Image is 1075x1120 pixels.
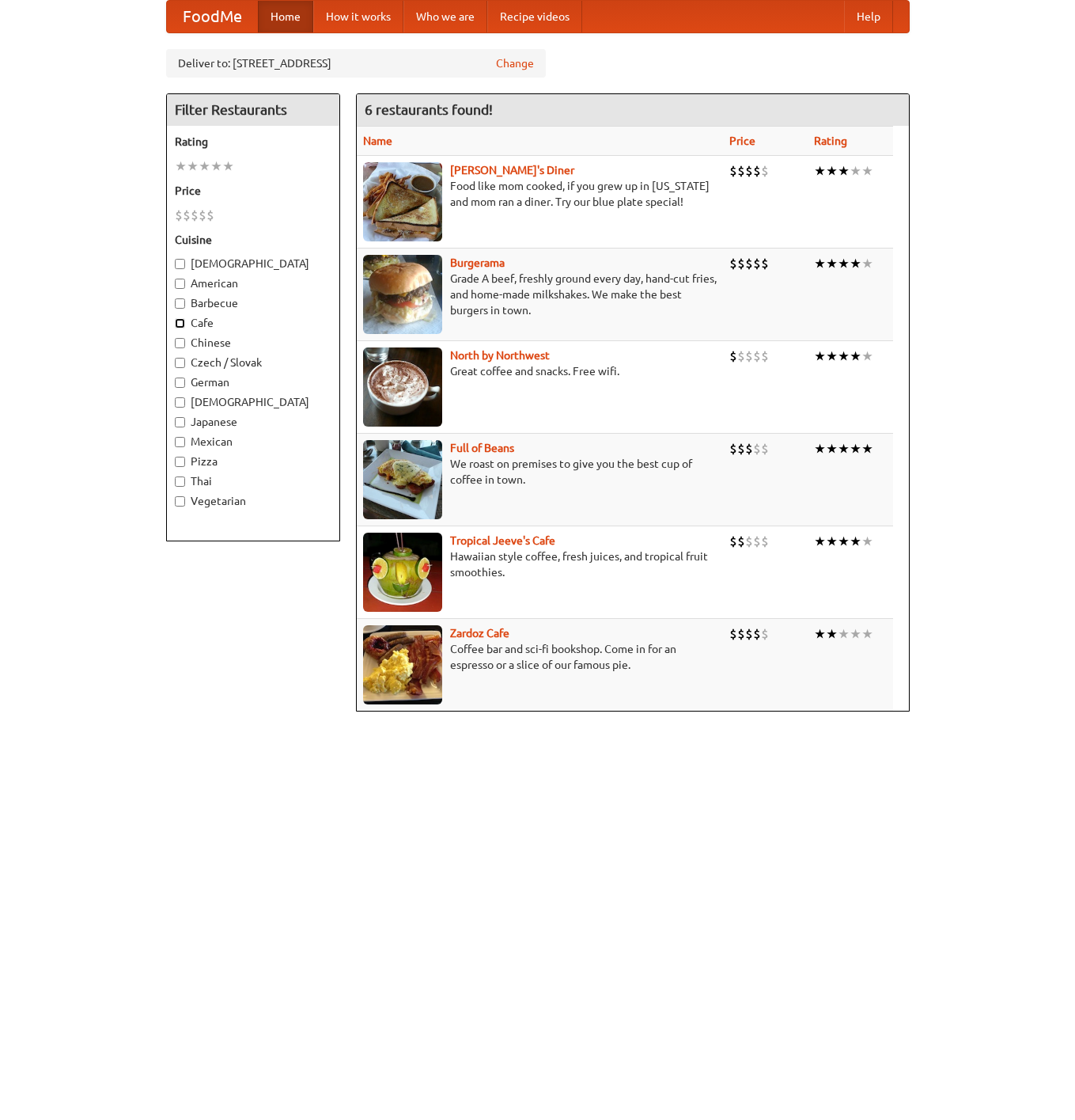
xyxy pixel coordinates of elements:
[363,440,442,519] img: beans.jpg
[199,158,210,175] li: ★
[761,625,769,643] li: $
[175,318,185,328] input: Cafe
[175,496,185,507] input: Vegetarian
[175,434,331,450] label: Mexican
[363,363,717,379] p: Great coffee and snacks. Free wifi.
[187,158,199,175] li: ★
[814,625,826,643] li: ★
[753,625,761,643] li: $
[838,533,850,550] li: ★
[175,378,185,388] input: German
[861,347,873,365] li: ★
[175,158,187,175] li: ★
[191,207,199,224] li: $
[826,255,838,272] li: ★
[175,279,185,289] input: American
[737,625,745,643] li: $
[850,440,861,457] li: ★
[363,162,442,241] img: sallys.jpg
[450,256,505,269] a: Burgerama
[175,397,185,408] input: [DEMOGRAPHIC_DATA]
[745,162,753,180] li: $
[761,533,769,550] li: $
[850,347,861,365] li: ★
[175,275,331,291] label: American
[826,347,838,365] li: ★
[175,315,331,331] label: Cafe
[175,338,185,348] input: Chinese
[826,162,838,180] li: ★
[363,456,717,488] p: We roast on premises to give you the best cup of coffee in town.
[167,1,258,32] a: FoodMe
[850,625,861,643] li: ★
[175,493,331,509] label: Vegetarian
[206,207,214,224] li: $
[729,440,737,457] li: $
[450,164,574,177] a: [PERSON_NAME]'s Diner
[166,49,546,78] div: Deliver to: [STREET_ADDRESS]
[729,135,755,147] a: Price
[838,625,850,643] li: ★
[175,476,185,487] input: Thai
[838,440,850,457] li: ★
[175,374,331,390] label: German
[850,533,861,550] li: ★
[175,134,331,150] h5: Rating
[363,271,717,318] p: Grade A beef, freshly ground every day, hand-cut fries, and home-made milkshakes. We make the bes...
[175,414,331,430] label: Japanese
[861,625,873,643] li: ★
[175,335,331,351] label: Chinese
[183,207,191,224] li: $
[450,349,550,362] b: North by Northwest
[450,442,514,454] a: Full of Beans
[745,347,753,365] li: $
[761,440,769,457] li: $
[363,641,717,673] p: Coffee bar and sci-fi bookshop. Come in for an espresso or a slice of our famous pie.
[175,417,185,427] input: Japanese
[487,1,582,32] a: Recipe videos
[745,255,753,272] li: $
[826,533,838,550] li: ★
[403,1,487,32] a: Who we are
[365,102,493,117] ng-pluralize: 6 restaurants found!
[737,533,745,550] li: $
[363,255,442,334] img: burgerama.jpg
[761,162,769,180] li: $
[175,232,331,248] h5: Cuisine
[838,162,850,180] li: ★
[814,440,826,457] li: ★
[175,437,185,447] input: Mexican
[745,625,753,643] li: $
[753,533,761,550] li: $
[175,457,185,467] input: Pizza
[826,440,838,457] li: ★
[450,627,509,640] a: Zardoz Cafe
[745,440,753,457] li: $
[175,298,185,309] input: Barbecue
[175,256,331,271] label: [DEMOGRAPHIC_DATA]
[210,158,222,175] li: ★
[729,347,737,365] li: $
[838,255,850,272] li: ★
[844,1,893,32] a: Help
[861,440,873,457] li: ★
[175,394,331,410] label: [DEMOGRAPHIC_DATA]
[175,355,331,370] label: Czech / Slovak
[175,207,183,224] li: $
[175,454,331,469] label: Pizza
[737,440,745,457] li: $
[753,440,761,457] li: $
[861,533,873,550] li: ★
[363,178,717,210] p: Food like mom cooked, if you grew up in [US_STATE] and mom ran a diner. Try our blue plate special!
[199,207,206,224] li: $
[814,347,826,365] li: ★
[745,533,753,550] li: $
[737,162,745,180] li: $
[363,347,442,427] img: north.jpg
[175,295,331,311] label: Barbecue
[729,162,737,180] li: $
[753,347,761,365] li: $
[729,625,737,643] li: $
